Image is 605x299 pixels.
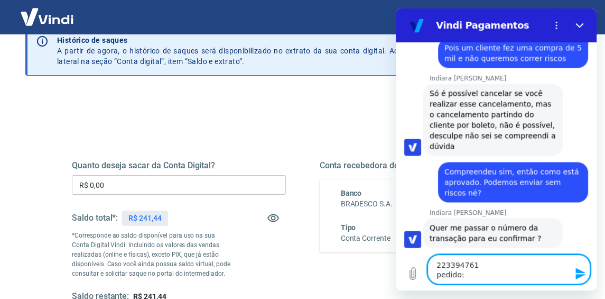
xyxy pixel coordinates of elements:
[341,233,390,244] h6: Conta Corrente
[13,1,81,33] img: Vindi
[128,213,162,224] p: R$ 241,44
[57,35,525,67] p: A partir de agora, o histórico de saques será disponibilizado no extrato da sua conta digital. Ac...
[396,8,597,291] iframe: Janela de mensagens
[341,189,362,197] span: Banco
[320,160,534,171] h5: Conta recebedora do saque
[341,198,513,210] h6: BRADESCO S.A.
[72,160,286,171] h5: Quanto deseja sacar da Conta Digital?
[57,35,525,46] p: Histórico de saques
[341,223,356,232] span: Tipo
[72,213,118,223] h5: Saldo total*:
[72,231,232,278] p: *Corresponde ao saldo disponível para uso na sua Conta Digital Vindi. Incluindo os valores das ve...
